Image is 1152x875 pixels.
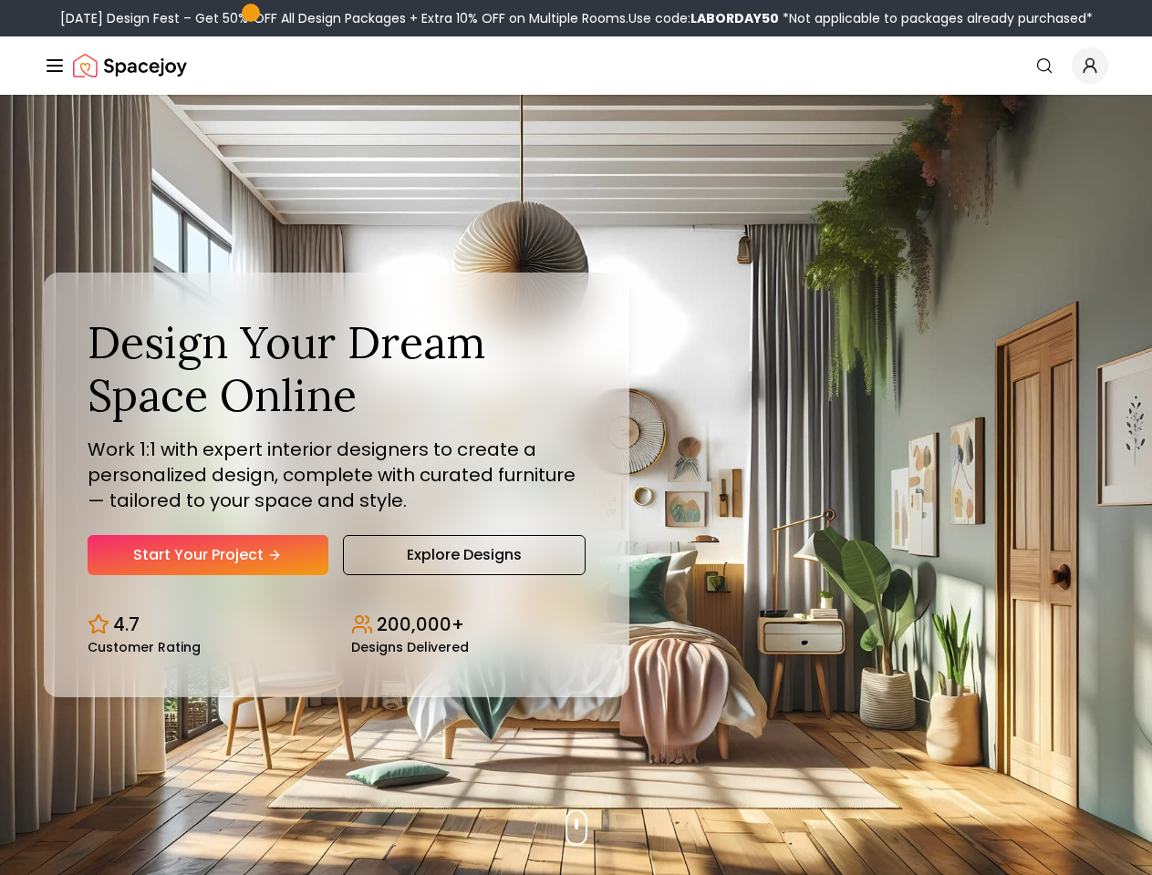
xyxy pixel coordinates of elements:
p: Work 1:1 with expert interior designers to create a personalized design, complete with curated fu... [88,437,586,513]
h1: Design Your Dream Space Online [88,316,586,421]
b: LABORDAY50 [690,9,779,27]
span: *Not applicable to packages already purchased* [779,9,1093,27]
div: [DATE] Design Fest – Get 50% OFF All Design Packages + Extra 10% OFF on Multiple Rooms. [60,9,1093,27]
div: Design stats [88,597,586,654]
a: Spacejoy [73,47,187,84]
small: Customer Rating [88,641,201,654]
p: 200,000+ [377,612,464,637]
img: Spacejoy Logo [73,47,187,84]
small: Designs Delivered [351,641,469,654]
a: Start Your Project [88,535,328,575]
a: Explore Designs [343,535,586,575]
p: 4.7 [113,612,140,637]
nav: Global [44,36,1108,95]
span: Use code: [628,9,779,27]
